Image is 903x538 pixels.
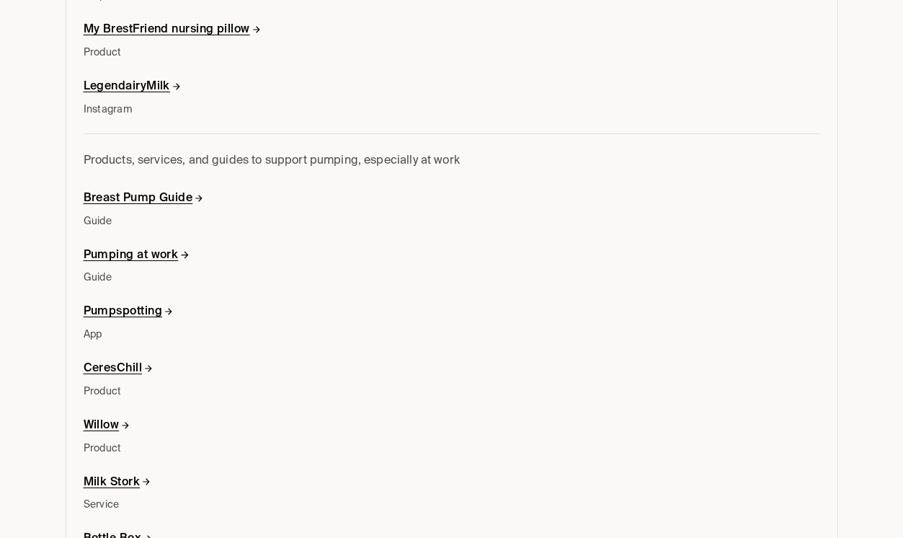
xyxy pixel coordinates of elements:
span: Guide [84,215,205,228]
p: Products, services, and guides to support pumping, especially at work [84,151,820,171]
h6: LegendairyMilk [84,79,182,94]
a: My BrestFriend nursing pillow [84,19,262,40]
h6: Pumpspotting [84,304,174,319]
a: Willow [84,415,131,436]
span: Guide [84,271,190,284]
h6: My BrestFriend nursing pillow [84,22,262,38]
h6: Pumping at work [84,248,190,263]
a: Pumping at work [84,245,190,266]
a: Breast Pump Guide [84,188,205,209]
a: Milk Stork [84,472,152,493]
a: Pumpspotting [84,301,174,322]
h6: Milk Stork [84,475,152,490]
span: Product [84,442,131,455]
h6: Breast Pump Guide [84,191,205,206]
span: Product [84,46,262,59]
h6: CeresChill [84,361,154,376]
h6: Willow [84,418,131,433]
span: Service [84,498,152,511]
span: App [84,328,174,341]
span: Product [84,385,154,398]
a: LegendairyMilk [84,76,182,97]
span: Instagram [84,103,182,116]
a: CeresChill [84,358,154,379]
